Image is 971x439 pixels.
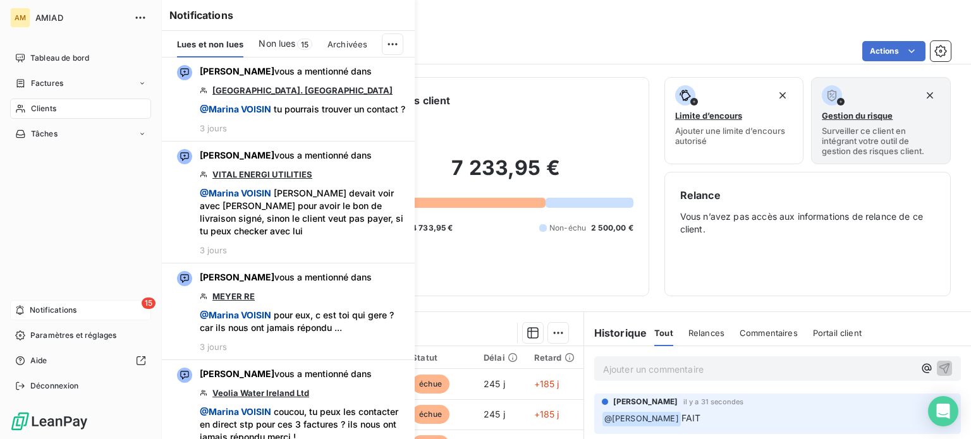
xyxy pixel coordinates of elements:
[484,409,505,419] span: 245 j
[200,187,407,238] span: [PERSON_NAME] devait voir avec [PERSON_NAME] pour avoir le bon de livraison signé, sinon le clien...
[412,352,468,363] div: Statut
[162,57,415,141] button: [PERSON_NAME]vous a mentionné dans[GEOGRAPHIC_DATA]. [GEOGRAPHIC_DATA] @Marina VOISIN tu pourrais...
[31,78,63,89] span: Factures
[412,375,449,394] span: échue
[200,368,372,380] span: vous a mentionné dans
[378,155,633,193] h2: 7 233,95 €
[675,111,742,121] span: Limite d’encours
[591,222,633,234] span: 2 500,00 €
[200,368,274,379] span: [PERSON_NAME]
[534,378,559,389] span: +185 j
[664,77,804,164] button: Limite d’encoursAjouter une limite d’encours autorisé
[200,245,227,255] span: 3 jours
[484,378,505,389] span: 245 j
[200,342,227,352] span: 3 jours
[10,411,89,431] img: Logo LeanPay
[412,405,449,424] span: échue
[813,328,862,338] span: Portail client
[822,111,893,121] span: Gestion du risque
[31,128,58,140] span: Tâches
[162,141,415,263] button: [PERSON_NAME]vous a mentionné dansVITAL ENERGI UTILITIES @Marina VOISIN [PERSON_NAME] devait voir...
[584,325,647,340] h6: Historique
[177,39,243,49] span: Lues et non lues
[200,66,274,76] span: [PERSON_NAME]
[200,272,274,282] span: [PERSON_NAME]
[212,169,312,179] a: VITAL ENERGI UTILITIES
[680,188,935,280] div: Vous n’avez pas accès aux informations de relance de ce client.
[534,352,576,363] div: Retard
[412,222,453,234] span: 4 733,95 €
[200,310,271,320] span: @ Marina VOISIN
[680,188,935,203] h6: Relance
[30,52,89,64] span: Tableau de bord
[200,406,271,417] span: @ Marina VOISIN
[30,330,116,341] span: Paramètres et réglages
[169,8,407,23] h6: Notifications
[212,85,393,95] a: [GEOGRAPHIC_DATA]. [GEOGRAPHIC_DATA]
[162,263,415,360] button: [PERSON_NAME]vous a mentionné dansMEYER RE @Marina VOISIN pour eux, c est toi qui gere ? car ils ...
[200,104,271,114] span: @ Marina VOISIN
[200,123,227,133] span: 3 jours
[200,65,372,78] span: vous a mentionné dans
[613,396,678,407] span: [PERSON_NAME]
[602,412,681,426] span: @ [PERSON_NAME]
[30,304,76,316] span: Notifications
[683,398,744,406] span: il y a 31 secondes
[30,380,79,392] span: Déconnexion
[30,355,47,366] span: Aide
[212,291,255,301] a: MEYER RE
[200,150,274,160] span: [PERSON_NAME]
[862,41,925,61] button: Actions
[811,77,951,164] button: Gestion du risqueSurveiller ce client en intégrant votre outil de gestion des risques client.
[549,222,586,234] span: Non-échu
[675,126,793,146] span: Ajouter une limite d’encours autorisé
[297,39,312,50] span: 15
[484,352,519,363] div: Délai
[31,103,56,114] span: Clients
[822,126,940,156] span: Surveiller ce client en intégrant votre outil de gestion des risques client.
[681,412,701,423] span: FAIT
[200,309,407,334] span: pour eux, c est toi qui gere ? car ils nous ont jamais répondu ...
[10,8,30,28] div: AM
[200,188,271,198] span: @ Marina VOISIN
[327,39,367,49] span: Archivées
[35,13,126,23] span: AMIAD
[200,271,372,284] span: vous a mentionné dans
[688,328,724,338] span: Relances
[534,409,559,419] span: +185 j
[200,103,405,116] span: tu pourrais trouver un contact ?
[142,298,156,309] span: 15
[212,388,309,398] a: Veolia Water Ireland Ltd
[654,328,673,338] span: Tout
[200,149,372,162] span: vous a mentionné dans
[259,37,295,50] span: Non lues
[928,396,958,426] div: Open Intercom Messenger
[740,328,798,338] span: Commentaires
[10,351,151,371] a: Aide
